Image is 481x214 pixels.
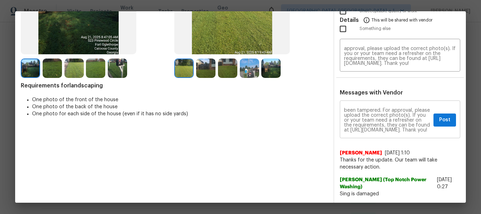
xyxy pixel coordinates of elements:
span: This will be shared with vendor [371,11,432,28]
li: One photo of the back of the house [32,103,328,110]
textarea: Maintenance Audit Team: Hello! Unfortunately this landscaping visit completed on [DATE] has been ... [344,108,431,133]
span: Sing is damaged [340,190,460,197]
li: One photo for each side of the house (even if it has no side yards) [32,110,328,117]
button: Post [433,114,456,127]
span: Details [340,11,359,28]
span: [PERSON_NAME] [340,149,382,157]
span: [PERSON_NAME] (Top Notch Power Washing) [340,176,434,190]
textarea: Maintenance Audit Team: Hello! Unfortunately this landscaping visit completed on [DATE] has been ... [344,46,456,66]
span: Thanks for the update. Our team will take necessary action. [340,157,460,171]
div: Something else [334,20,466,38]
span: [DATE] 0:27 [437,177,452,189]
span: Requirements for landscaping [21,82,328,89]
span: Post [439,116,450,124]
span: Something else [360,26,460,32]
span: Messages with Vendor [340,90,403,96]
li: One photo of the front of the house [32,96,328,103]
span: [DATE] 1:10 [385,151,410,155]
